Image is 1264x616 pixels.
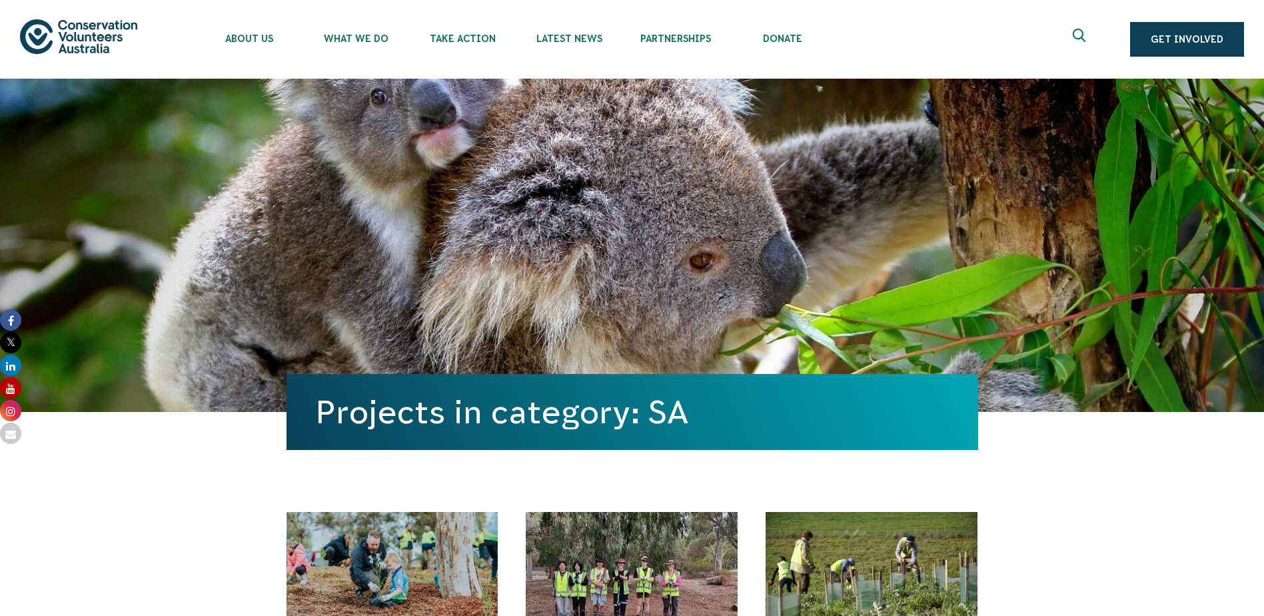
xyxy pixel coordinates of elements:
[303,33,409,44] span: What We Do
[196,33,303,44] span: About Us
[316,394,949,430] h1: Projects in category: SA
[622,33,729,44] span: Partnerships
[729,33,836,44] span: Donate
[516,33,622,44] span: Latest News
[1130,22,1244,57] a: Get Involved
[20,19,137,53] img: logo.svg
[409,33,516,44] span: Take Action
[1073,29,1089,50] span: Expand search box
[1065,23,1097,55] button: Expand search box Close search box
